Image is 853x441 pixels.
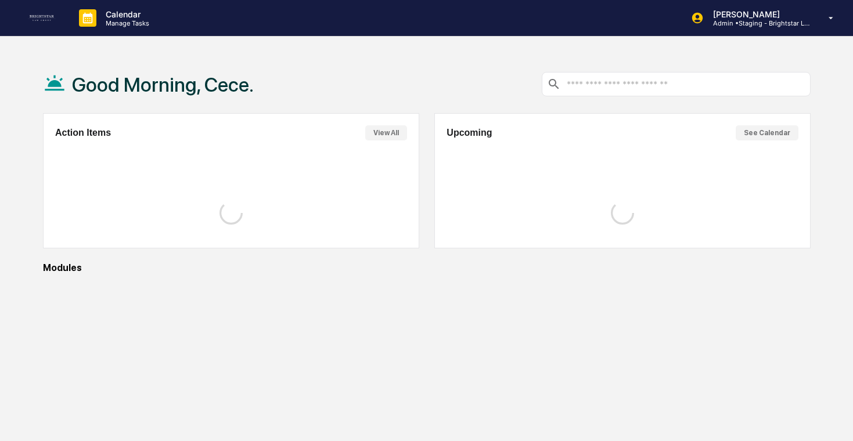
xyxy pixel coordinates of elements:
button: See Calendar [736,125,798,140]
p: [PERSON_NAME] [704,9,812,19]
div: Modules [43,262,811,273]
img: logo [28,15,56,21]
p: Manage Tasks [96,19,155,27]
button: View All [365,125,407,140]
h1: Good Morning, Cece. [72,73,254,96]
p: Calendar [96,9,155,19]
h2: Upcoming [447,128,492,138]
h2: Action Items [55,128,111,138]
p: Admin • Staging - Brightstar Law Group [704,19,812,27]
